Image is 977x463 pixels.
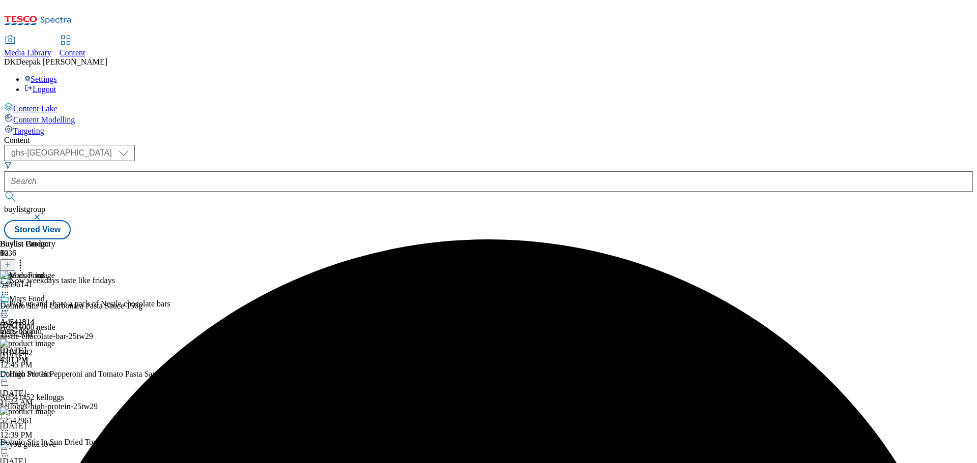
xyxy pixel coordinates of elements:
span: buylistgroup [4,205,45,213]
a: Content Modelling [4,113,973,125]
span: Content Lake [13,104,58,113]
a: Settings [24,75,57,83]
span: Content Modelling [13,115,75,124]
div: Content [4,136,973,145]
span: Deepak [PERSON_NAME] [16,57,107,66]
span: Content [60,48,85,57]
button: Stored View [4,220,71,239]
a: Logout [24,85,56,94]
svg: Search Filters [4,161,12,169]
a: Media Library [4,36,51,57]
a: Targeting [4,125,973,136]
input: Search [4,171,973,192]
a: Content [60,36,85,57]
a: Content Lake [4,102,973,113]
span: DK [4,57,16,66]
span: Media Library [4,48,51,57]
span: Targeting [13,127,44,135]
